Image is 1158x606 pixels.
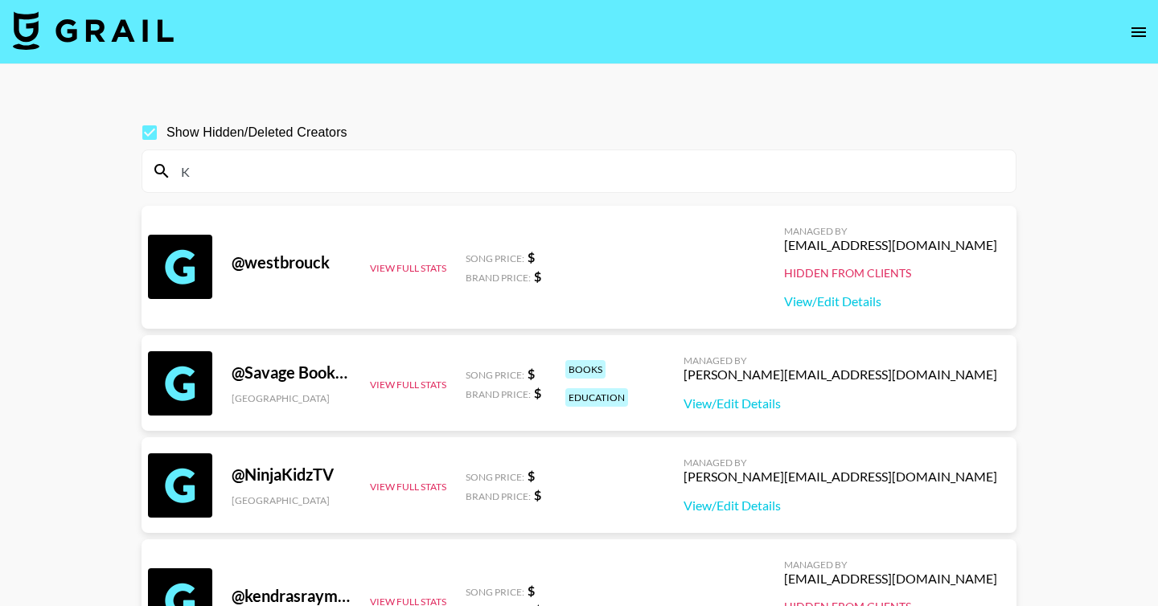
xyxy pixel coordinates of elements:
input: Search by User Name [171,158,1006,184]
button: View Full Stats [370,481,446,493]
div: books [565,360,606,379]
span: Song Price: [466,471,524,483]
div: [EMAIL_ADDRESS][DOMAIN_NAME] [784,571,997,587]
div: @ NinjaKidzTV [232,465,351,485]
div: Hidden from Clients [784,266,997,280]
strong: $ [528,249,535,264]
span: Song Price: [466,586,524,598]
div: @ kendrasraymond [232,586,351,606]
div: @ Savage Books Literary Editing [232,362,351,383]
strong: $ [528,583,535,598]
span: Song Price: [466,252,524,264]
div: Managed By [784,225,997,237]
div: [EMAIL_ADDRESS][DOMAIN_NAME] [784,237,997,253]
div: [PERSON_NAME][EMAIL_ADDRESS][DOMAIN_NAME] [684,469,997,485]
div: [GEOGRAPHIC_DATA] [232,494,351,506]
div: @ westbrouck [232,252,351,272]
strong: $ [534,268,541,284]
strong: $ [528,366,535,381]
span: Brand Price: [466,490,531,502]
span: Brand Price: [466,272,531,284]
span: Song Price: [466,369,524,381]
a: View/Edit Details [684,395,997,412]
a: View/Edit Details [684,497,997,514]
button: View Full Stats [370,262,446,274]
div: Managed By [684,354,997,366]
div: Managed By [684,457,997,469]
button: View Full Stats [370,379,446,391]
span: Brand Price: [466,388,531,400]
span: Show Hidden/Deleted Creators [166,123,347,142]
div: [PERSON_NAME][EMAIL_ADDRESS][DOMAIN_NAME] [684,366,997,383]
img: Grail Talent [13,11,174,50]
a: View/Edit Details [784,293,997,309]
strong: $ [528,468,535,483]
strong: $ [534,385,541,400]
button: open drawer [1123,16,1155,48]
div: [GEOGRAPHIC_DATA] [232,392,351,404]
strong: $ [534,487,541,502]
div: Managed By [784,559,997,571]
div: education [565,388,628,407]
